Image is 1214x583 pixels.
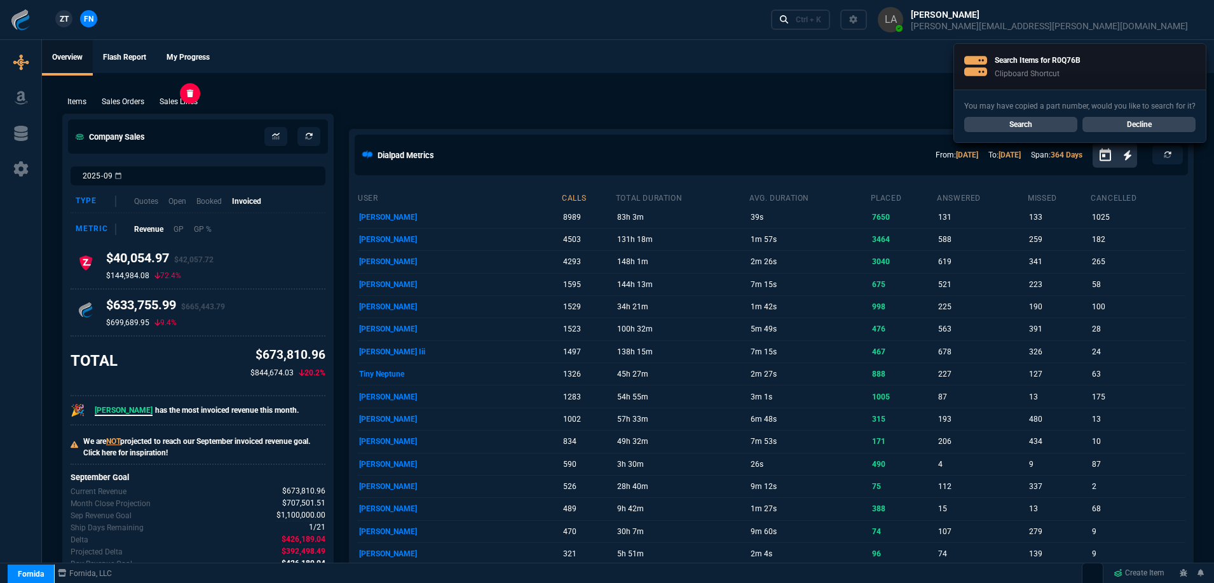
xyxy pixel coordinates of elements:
span: Company Revenue Goal for Sep. [276,509,325,521]
p: 470 [563,523,613,540]
p: [PERSON_NAME] [359,298,559,316]
div: Metric [76,224,116,235]
p: Delta divided by the remaining ship days. [71,558,132,570]
p: 9m 12s [751,478,868,495]
p: [PERSON_NAME] [359,500,559,518]
p: 7650 [872,208,934,226]
p: Revenue for Sep. [71,486,126,497]
p: [PERSON_NAME] [359,432,559,450]
h5: Company Sales [76,131,145,143]
p: [PERSON_NAME] [359,523,559,540]
p: 834 [563,432,613,450]
p: 96 [872,545,934,563]
p: 279 [1029,523,1088,540]
p: 45h 27m [617,365,747,383]
p: 144h 13m [617,276,747,293]
p: 321 [563,545,613,563]
p: Clipboard Shortcut [995,69,1081,79]
p: 434 [1029,432,1088,450]
p: 223 [1029,276,1088,293]
p: 9 [1092,545,1183,563]
th: missed [1027,188,1090,206]
p: Revenue [134,224,163,235]
p: 133 [1029,208,1088,226]
p: 1283 [563,388,613,406]
p: 9 [1092,523,1183,540]
p: 72.4% [154,271,181,281]
a: Create Item [1108,564,1170,583]
p: 1523 [563,320,613,338]
p: 74 [938,545,1025,563]
span: Out of 21 ship days in Sep - there are 1 remaining. [309,521,325,533]
p: 467 [872,343,934,361]
th: answered [936,188,1027,206]
p: 1595 [563,276,613,293]
div: Ctrl + K [796,15,821,25]
p: 480 [1029,410,1088,428]
p: 34h 21m [617,298,747,316]
p: GP % [194,224,212,235]
p: has the most invoiced revenue this month. [95,405,299,416]
p: spec.value [297,521,326,533]
p: 4293 [563,253,613,271]
p: spec.value [270,533,326,546]
p: 4503 [563,231,613,248]
span: NOT [106,437,120,446]
p: 3040 [872,253,934,271]
p: [PERSON_NAME] [359,208,559,226]
p: 182 [1092,231,1183,248]
p: $673,810.96 [250,346,325,365]
p: Quotes [134,196,158,207]
p: [PERSON_NAME] [359,478,559,495]
th: calls [561,188,615,206]
p: 30h 7m [617,523,747,540]
p: 7m 15s [751,276,868,293]
p: 138h 15m [617,343,747,361]
p: [PERSON_NAME] [359,253,559,271]
p: Out of 21 ship days in Sep - there are 1 remaining. [71,522,144,533]
p: 9m 60s [751,523,868,540]
p: 63 [1092,365,1183,383]
span: [PERSON_NAME] [95,406,153,416]
p: Tiny Neptune [359,365,559,383]
p: 100h 32m [617,320,747,338]
p: 998 [872,298,934,316]
p: 227 [938,365,1025,383]
p: 521 [938,276,1025,293]
th: cancelled [1090,188,1185,206]
span: $42,057.72 [174,255,214,264]
h4: $633,755.99 [106,297,225,318]
p: Sales Orders [102,96,144,107]
p: GP [174,224,184,235]
p: 74 [872,523,934,540]
a: Decline [1082,117,1196,132]
p: 337 [1029,478,1088,495]
th: user [357,188,561,206]
p: [PERSON_NAME] [359,455,559,473]
p: 326 [1029,343,1088,361]
p: [PERSON_NAME] [359,231,559,248]
p: You may have copied a part number, would you like to search for it? [964,100,1196,112]
p: 2m 4s [751,545,868,563]
a: My Progress [156,40,220,76]
th: placed [870,188,937,206]
h6: September Goal [71,472,325,483]
span: Revenue for Sep. [282,485,325,497]
a: Flash Report [93,40,156,76]
p: 391 [1029,320,1088,338]
p: 28h 40m [617,478,747,495]
p: 678 [938,343,1025,361]
p: 6m 48s [751,410,868,428]
span: The difference between the current month's Revenue goal and projected month-end. [282,546,325,558]
p: [PERSON_NAME] [359,320,559,338]
p: 1326 [563,365,613,383]
p: 675 [872,276,934,293]
p: 7m 53s [751,432,868,450]
p: 58 [1092,276,1183,293]
p: 68 [1092,500,1183,518]
p: 🎉 [71,401,85,419]
p: spec.value [270,546,326,558]
p: 489 [563,500,613,518]
p: 265 [1092,253,1183,271]
p: [PERSON_NAME] [359,276,559,293]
